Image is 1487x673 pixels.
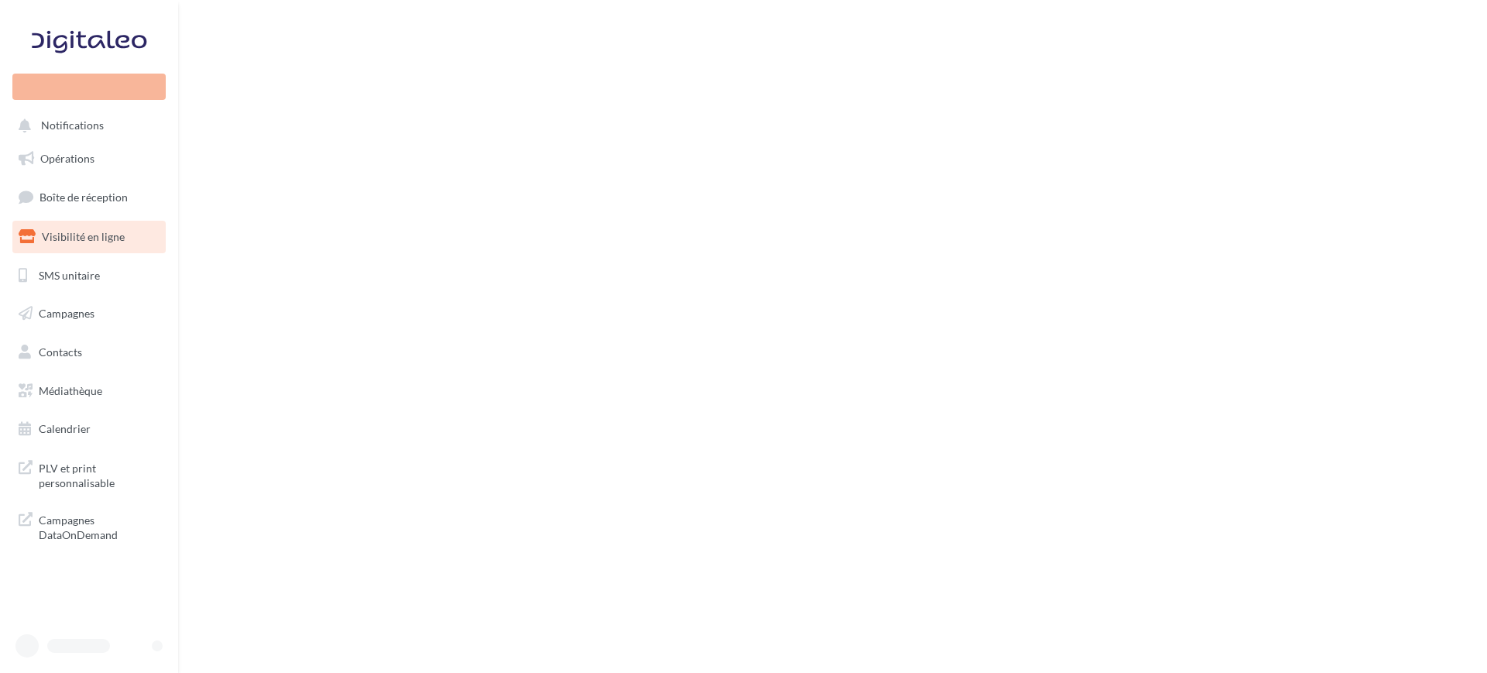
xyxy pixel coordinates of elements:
span: Notifications [41,119,104,132]
span: PLV et print personnalisable [39,458,160,491]
a: Opérations [9,142,169,175]
span: Calendrier [39,422,91,435]
span: Visibilité en ligne [42,230,125,243]
span: Boîte de réception [39,191,128,204]
a: Calendrier [9,413,169,445]
span: Opérations [40,152,94,165]
a: Contacts [9,336,169,369]
a: Campagnes DataOnDemand [9,503,169,549]
span: Campagnes DataOnDemand [39,510,160,543]
span: Contacts [39,345,82,359]
a: PLV et print personnalisable [9,452,169,497]
span: Médiathèque [39,384,102,397]
a: Boîte de réception [9,180,169,214]
a: SMS unitaire [9,259,169,292]
a: Médiathèque [9,375,169,407]
span: Campagnes [39,307,94,320]
a: Campagnes [9,297,169,330]
a: Visibilité en ligne [9,221,169,253]
div: Nouvelle campagne [12,74,166,100]
span: SMS unitaire [39,268,100,281]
